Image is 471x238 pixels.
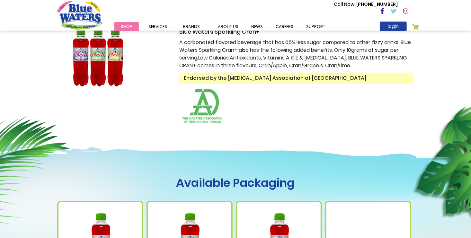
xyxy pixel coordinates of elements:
[334,1,398,8] p: [PHONE_NUMBER]
[245,22,269,31] a: News
[269,22,300,31] a: careers
[57,29,138,87] img: Sparkling Cran 330ml
[300,22,332,31] a: support
[57,1,102,29] a: store logo
[380,22,407,31] a: login
[179,29,414,35] h3: Blue Waters Sparkling Cran+
[121,23,132,30] span: Shop
[179,39,414,69] p: A carbonated flavored beverage that has 65% less sugar compared to other fizzy drinks. Blue Water...
[148,23,167,30] span: Services
[57,176,414,190] h1: Available Packaging
[179,73,414,84] span: Endorsed by the [MEDICAL_DATA] Association of [GEOGRAPHIC_DATA]
[211,22,245,31] a: about us
[334,1,356,7] span: Call Now :
[183,23,200,30] span: Brands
